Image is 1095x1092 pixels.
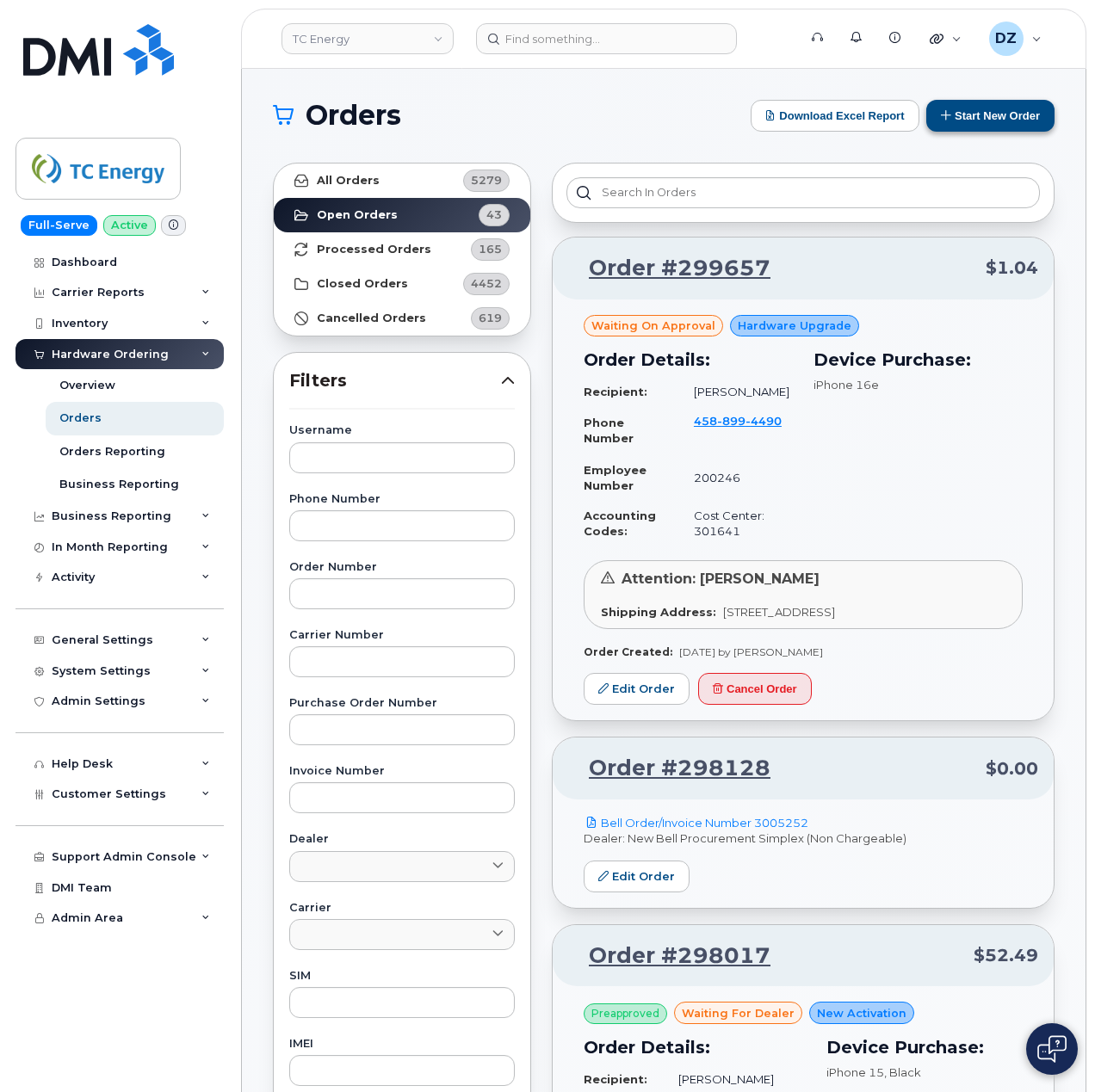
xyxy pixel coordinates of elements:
[289,1039,515,1050] label: IMEI
[717,414,745,428] span: 899
[678,455,793,501] td: 200246
[622,571,820,587] span: Attention: [PERSON_NAME]
[289,630,515,641] label: Carrier Number
[568,253,770,284] a: Order #299657
[591,1006,659,1021] span: Preapproved
[274,301,530,336] a: Cancelled Orders619
[486,207,502,223] span: 43
[317,312,426,325] strong: Cancelled Orders
[826,1065,884,1079] span: iPhone 15
[289,425,515,436] label: Username
[584,830,1023,847] p: Dealer: New Bell Procurement Simplex (Non Chargeable)
[274,198,530,232] a: Open Orders43
[584,416,634,446] strong: Phone Number
[723,605,835,619] span: [STREET_ADDRESS]
[884,1065,921,1079] span: , Black
[678,377,793,407] td: [PERSON_NAME]
[289,903,515,914] label: Carrier
[694,414,782,444] a: 4588994490
[584,1072,647,1086] strong: Recipient:
[289,766,515,777] label: Invoice Number
[306,102,401,128] span: Orders
[584,861,690,892] a: Edit Order
[738,318,851,334] span: Hardware Upgrade
[926,100,1055,132] button: Start New Order
[566,177,1040,208] input: Search in orders
[814,378,879,392] span: iPhone 16e
[568,753,770,784] a: Order #298128
[584,816,808,830] a: Bell Order/Invoice Number 3005252
[751,100,919,132] button: Download Excel Report
[274,232,530,267] a: Processed Orders165
[289,562,515,573] label: Order Number
[986,756,1038,781] span: $0.00
[1037,1035,1067,1063] img: Open chat
[289,368,501,393] span: Filters
[289,834,515,845] label: Dealer
[479,241,502,257] span: 165
[479,310,502,326] span: 619
[986,256,1038,281] span: $1.04
[584,385,647,398] strong: Recipient:
[317,174,380,188] strong: All Orders
[471,172,502,188] span: 5279
[471,275,502,292] span: 4452
[289,971,515,982] label: SIM
[817,1005,906,1021] span: New Activation
[584,1034,806,1060] h3: Order Details:
[601,605,716,619] strong: Shipping Address:
[679,645,823,658] span: [DATE] by [PERSON_NAME]
[289,494,515,505] label: Phone Number
[745,414,782,428] span: 4490
[678,501,793,546] td: Cost Center: 301641
[682,1005,795,1021] span: waiting for dealer
[274,267,530,301] a: Closed Orders4452
[274,163,530,198] a: All Orders5279
[584,347,793,373] h3: Order Details:
[591,318,715,334] span: Waiting On Approval
[698,673,812,705] button: Cancel Order
[289,698,515,709] label: Purchase Order Number
[317,277,408,291] strong: Closed Orders
[694,414,782,428] span: 458
[584,645,672,658] strong: Order Created:
[974,943,1038,968] span: $52.49
[814,347,1023,373] h3: Device Purchase:
[584,673,690,705] a: Edit Order
[826,1034,1023,1060] h3: Device Purchase:
[317,208,398,222] strong: Open Orders
[584,463,646,493] strong: Employee Number
[568,941,770,972] a: Order #298017
[584,509,656,539] strong: Accounting Codes:
[317,243,431,256] strong: Processed Orders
